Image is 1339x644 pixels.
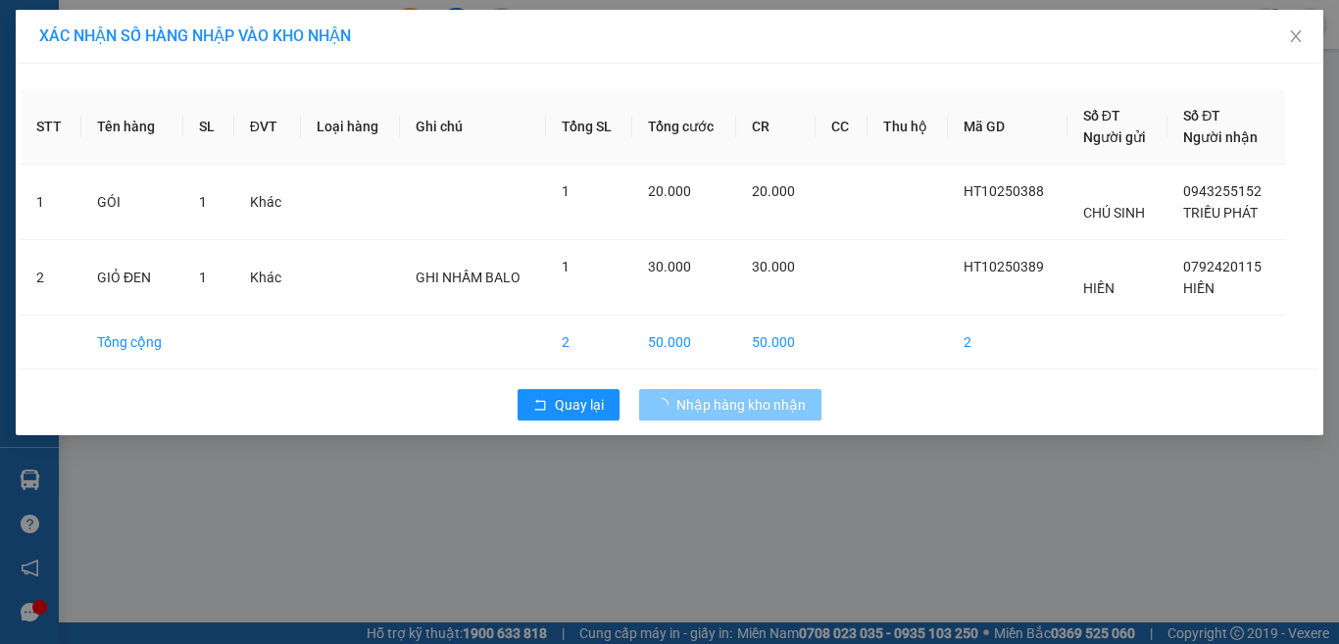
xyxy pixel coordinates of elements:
[948,89,1067,165] th: Mã GD
[868,89,948,165] th: Thu hộ
[752,183,795,199] span: 20.000
[183,89,233,165] th: SL
[562,259,570,274] span: 1
[81,316,184,370] td: Tổng cộng
[416,270,521,285] span: GHI NHẦM BALO
[234,89,301,165] th: ĐVT
[655,398,676,412] span: loading
[632,89,736,165] th: Tổng cước
[1183,205,1258,221] span: TRIỀU PHÁT
[199,270,207,285] span: 1
[21,89,81,165] th: STT
[1268,10,1323,65] button: Close
[736,316,816,370] td: 50.000
[1288,28,1304,44] span: close
[234,240,301,316] td: Khác
[648,259,691,274] span: 30.000
[1083,129,1146,145] span: Người gửi
[301,89,400,165] th: Loại hàng
[199,194,207,210] span: 1
[546,316,633,370] td: 2
[1183,129,1258,145] span: Người nhận
[1083,108,1120,124] span: Số ĐT
[21,240,81,316] td: 2
[816,89,868,165] th: CC
[964,259,1044,274] span: HT10250389
[562,183,570,199] span: 1
[518,389,620,421] button: rollbackQuay lại
[1183,108,1220,124] span: Số ĐT
[546,89,633,165] th: Tổng SL
[752,259,795,274] span: 30.000
[648,183,691,199] span: 20.000
[676,394,806,416] span: Nhập hàng kho nhận
[736,89,816,165] th: CR
[948,316,1067,370] td: 2
[639,389,821,421] button: Nhập hàng kho nhận
[555,394,604,416] span: Quay lại
[400,89,545,165] th: Ghi chú
[1083,205,1145,221] span: CHÚ SINH
[21,165,81,240] td: 1
[1183,280,1215,296] span: HIỀN
[1183,183,1262,199] span: 0943255152
[632,316,736,370] td: 50.000
[39,26,351,45] span: XÁC NHẬN SỐ HÀNG NHẬP VÀO KHO NHẬN
[1083,280,1115,296] span: HIỀN
[81,240,184,316] td: GIỎ ĐEN
[234,165,301,240] td: Khác
[964,183,1044,199] span: HT10250388
[1183,259,1262,274] span: 0792420115
[81,165,184,240] td: GÓI
[533,398,547,414] span: rollback
[81,89,184,165] th: Tên hàng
